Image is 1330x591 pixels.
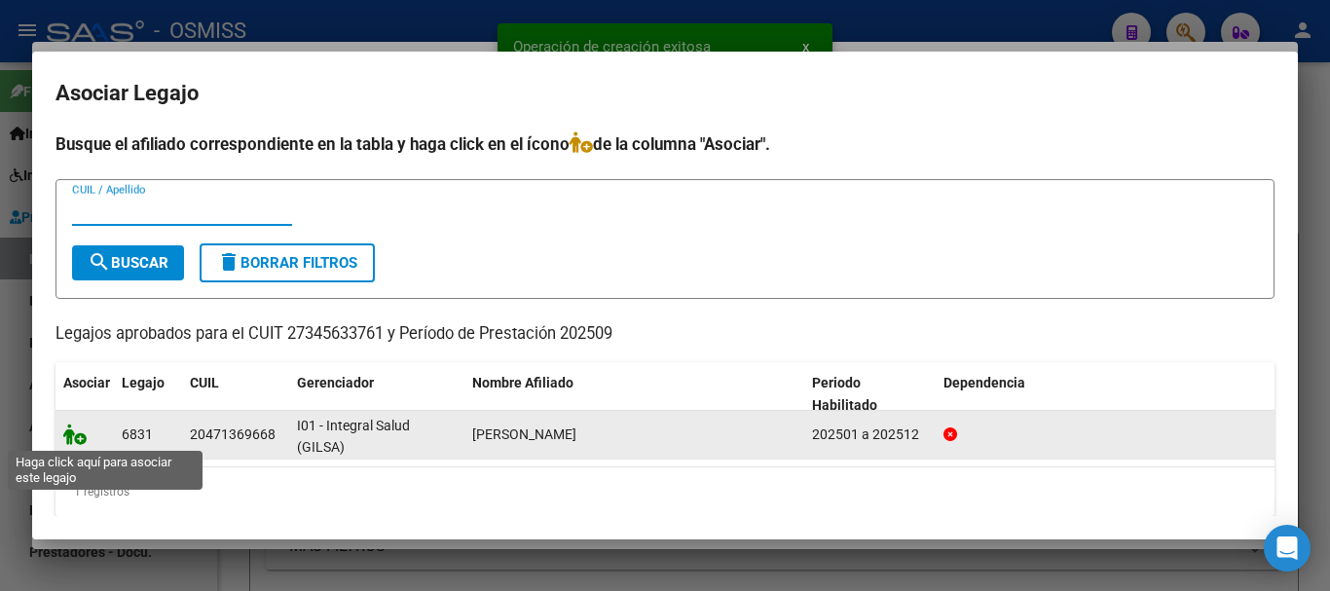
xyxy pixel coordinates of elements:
h4: Busque el afiliado correspondiente en la tabla y haga click en el ícono de la columna "Asociar". [55,131,1275,157]
button: Borrar Filtros [200,243,375,282]
span: Gerenciador [297,375,374,390]
div: 202501 a 202512 [812,424,928,446]
datatable-header-cell: Asociar [55,362,114,426]
datatable-header-cell: Legajo [114,362,182,426]
span: Buscar [88,254,168,272]
span: Asociar [63,375,110,390]
div: 1 registros [55,467,1275,516]
datatable-header-cell: Dependencia [936,362,1275,426]
span: GONZALEZ IGNACIO [472,426,576,442]
h2: Asociar Legajo [55,75,1275,112]
datatable-header-cell: Periodo Habilitado [804,362,936,426]
span: Periodo Habilitado [812,375,877,413]
datatable-header-cell: Nombre Afiliado [464,362,804,426]
span: Dependencia [943,375,1025,390]
span: CUIL [190,375,219,390]
datatable-header-cell: Gerenciador [289,362,464,426]
span: I01 - Integral Salud (GILSA) [297,418,410,456]
span: Borrar Filtros [217,254,357,272]
button: Buscar [72,245,184,280]
mat-icon: search [88,250,111,274]
div: 20471369668 [190,424,276,446]
p: Legajos aprobados para el CUIT 27345633761 y Período de Prestación 202509 [55,322,1275,347]
span: Nombre Afiliado [472,375,573,390]
mat-icon: delete [217,250,240,274]
span: 6831 [122,426,153,442]
datatable-header-cell: CUIL [182,362,289,426]
div: Open Intercom Messenger [1264,525,1311,572]
span: Legajo [122,375,165,390]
